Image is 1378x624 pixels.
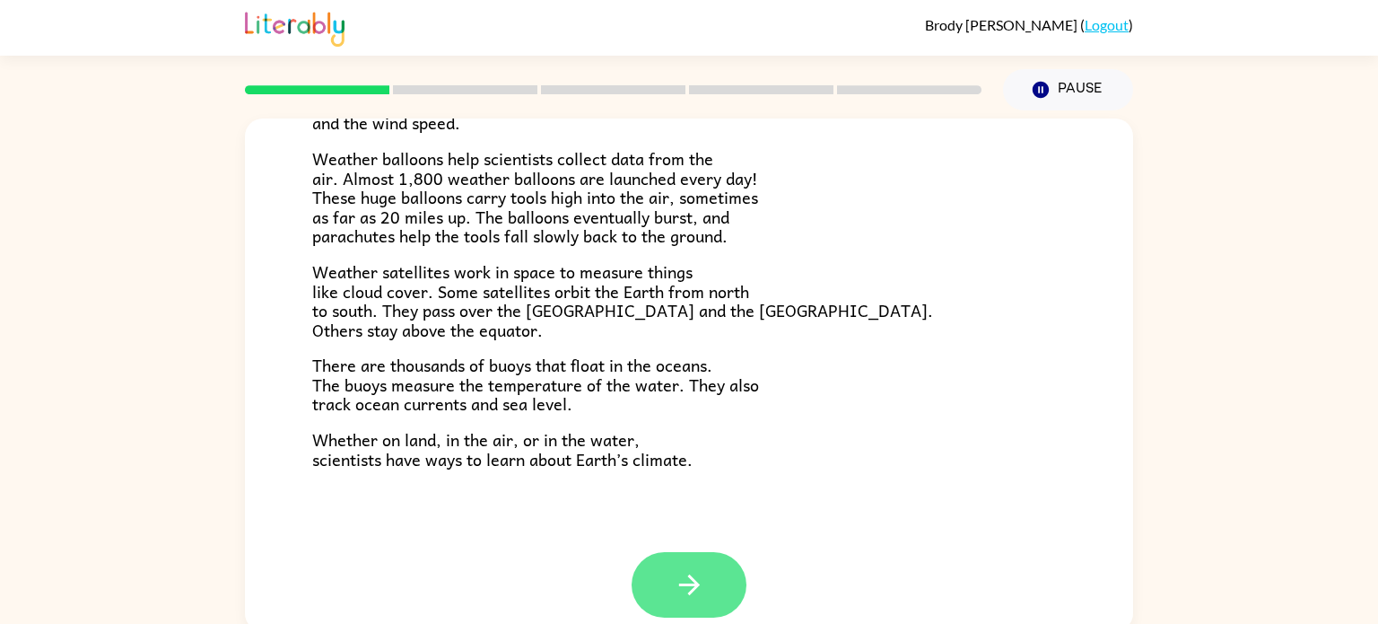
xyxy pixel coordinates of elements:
span: Whether on land, in the air, or in the water, scientists have ways to learn about Earth’s climate. [312,426,693,472]
span: There are thousands of buoys that float in the oceans. The buoys measure the temperature of the w... [312,352,759,417]
button: Pause [1003,69,1133,110]
div: ( ) [925,16,1133,33]
img: Literably [245,7,344,47]
span: Weather satellites work in space to measure things like cloud cover. Some satellites orbit the Ea... [312,259,933,343]
span: Brody [PERSON_NAME] [925,16,1080,33]
span: Weather balloons help scientists collect data from the air. Almost 1,800 weather balloons are lau... [312,145,758,249]
a: Logout [1085,16,1129,33]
